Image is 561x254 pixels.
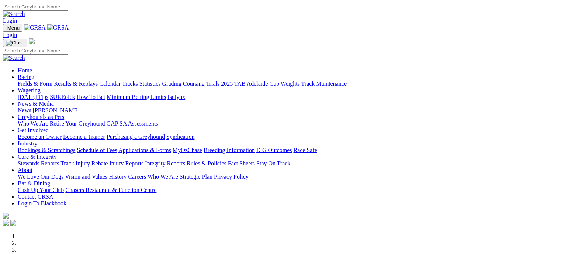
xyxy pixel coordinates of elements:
[32,107,79,113] a: [PERSON_NAME]
[183,80,205,87] a: Coursing
[18,80,558,87] div: Racing
[18,174,558,180] div: About
[18,160,59,167] a: Stewards Reports
[281,80,300,87] a: Weights
[18,94,48,100] a: [DATE] Tips
[301,80,347,87] a: Track Maintenance
[24,24,46,31] img: GRSA
[18,140,37,147] a: Industry
[3,39,27,47] button: Toggle navigation
[18,114,64,120] a: Greyhounds as Pets
[18,120,48,127] a: Who We Are
[10,220,16,226] img: twitter.svg
[18,74,34,80] a: Racing
[18,174,63,180] a: We Love Our Dogs
[221,80,279,87] a: 2025 TAB Adelaide Cup
[167,94,185,100] a: Isolynx
[166,134,194,140] a: Syndication
[3,17,17,24] a: Login
[18,87,41,93] a: Wagering
[162,80,181,87] a: Grading
[7,25,20,31] span: Menu
[122,80,138,87] a: Tracks
[18,167,32,173] a: About
[18,107,558,114] div: News & Media
[18,127,49,133] a: Get Involved
[3,220,9,226] img: facebook.svg
[99,80,121,87] a: Calendar
[60,160,108,167] a: Track Injury Rebate
[18,187,64,193] a: Cash Up Your Club
[54,80,98,87] a: Results & Replays
[18,147,75,153] a: Bookings & Scratchings
[206,80,219,87] a: Trials
[77,147,117,153] a: Schedule of Fees
[148,174,178,180] a: Who We Are
[3,213,9,219] img: logo-grsa-white.png
[109,160,143,167] a: Injury Reports
[256,160,290,167] a: Stay On Track
[18,160,558,167] div: Care & Integrity
[107,94,166,100] a: Minimum Betting Limits
[256,147,292,153] a: ICG Outcomes
[18,154,57,160] a: Care & Integrity
[3,55,25,61] img: Search
[3,47,68,55] input: Search
[50,94,75,100] a: SUREpick
[18,120,558,127] div: Greyhounds as Pets
[18,134,62,140] a: Become an Owner
[118,147,171,153] a: Applications & Forms
[228,160,255,167] a: Fact Sheets
[214,174,249,180] a: Privacy Policy
[3,32,17,38] a: Login
[3,3,68,11] input: Search
[109,174,127,180] a: History
[293,147,317,153] a: Race Safe
[180,174,212,180] a: Strategic Plan
[173,147,202,153] a: MyOzChase
[128,174,146,180] a: Careers
[18,134,558,140] div: Get Involved
[18,80,52,87] a: Fields & Form
[77,94,105,100] a: How To Bet
[18,200,66,206] a: Login To Blackbook
[18,147,558,154] div: Industry
[18,67,32,73] a: Home
[29,38,35,44] img: logo-grsa-white.png
[139,80,161,87] a: Statistics
[65,187,156,193] a: Chasers Restaurant & Function Centre
[107,120,158,127] a: GAP SA Assessments
[18,100,54,107] a: News & Media
[18,180,50,186] a: Bar & Dining
[145,160,185,167] a: Integrity Reports
[18,107,31,113] a: News
[18,187,558,193] div: Bar & Dining
[18,193,53,200] a: Contact GRSA
[187,160,226,167] a: Rules & Policies
[204,147,255,153] a: Breeding Information
[107,134,165,140] a: Purchasing a Greyhound
[3,11,25,17] img: Search
[18,94,558,100] div: Wagering
[65,174,107,180] a: Vision and Values
[3,24,22,32] button: Toggle navigation
[47,24,69,31] img: GRSA
[6,40,24,46] img: Close
[50,120,105,127] a: Retire Your Greyhound
[63,134,105,140] a: Become a Trainer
